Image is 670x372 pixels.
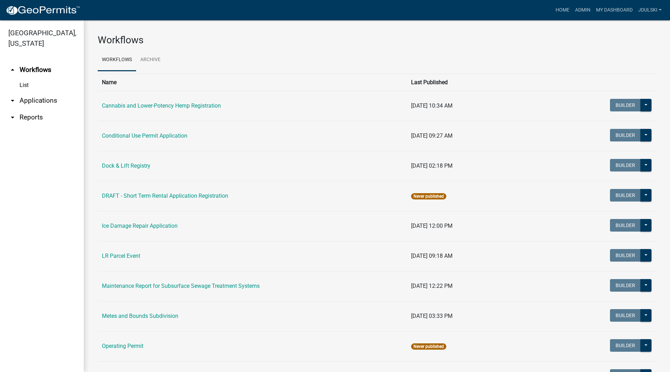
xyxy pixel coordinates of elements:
th: Last Published [407,74,564,91]
button: Builder [610,99,641,111]
a: My Dashboard [593,3,635,17]
button: Builder [610,189,641,202]
a: LR Parcel Event [102,253,140,259]
span: Never published [411,193,446,199]
span: [DATE] 12:00 PM [411,223,453,229]
a: jdulski [635,3,664,17]
a: Operating Permit [102,343,143,349]
a: Home [553,3,572,17]
span: [DATE] 03:33 PM [411,313,453,319]
button: Builder [610,129,641,141]
button: Builder [610,309,641,322]
a: Workflows [98,49,136,71]
button: Builder [610,279,641,292]
th: Name [98,74,407,91]
button: Builder [610,159,641,172]
button: Builder [610,339,641,352]
button: Builder [610,249,641,262]
span: [DATE] 10:34 AM [411,102,453,109]
button: Builder [610,219,641,232]
h3: Workflows [98,34,656,46]
a: Admin [572,3,593,17]
i: arrow_drop_down [8,96,17,105]
i: arrow_drop_down [8,113,17,122]
a: DRAFT - Short Term Rental Application Registration [102,192,228,199]
i: arrow_drop_up [8,66,17,74]
span: [DATE] 09:18 AM [411,253,453,259]
span: [DATE] 09:27 AM [411,132,453,139]
a: Metes and Bounds Subdivision [102,313,178,319]
span: [DATE] 02:18 PM [411,162,453,169]
a: Ice Damage Repair Application [102,223,178,229]
span: [DATE] 12:22 PM [411,283,453,289]
a: Dock & Lift Registry [102,162,150,169]
a: Cannabis and Lower-Potency Hemp Registration [102,102,221,109]
span: Never published [411,343,446,350]
a: Maintenance Report for Subsurface Sewage Treatment Systems [102,283,260,289]
a: Archive [136,49,165,71]
a: Conditional Use Permit Application [102,132,187,139]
